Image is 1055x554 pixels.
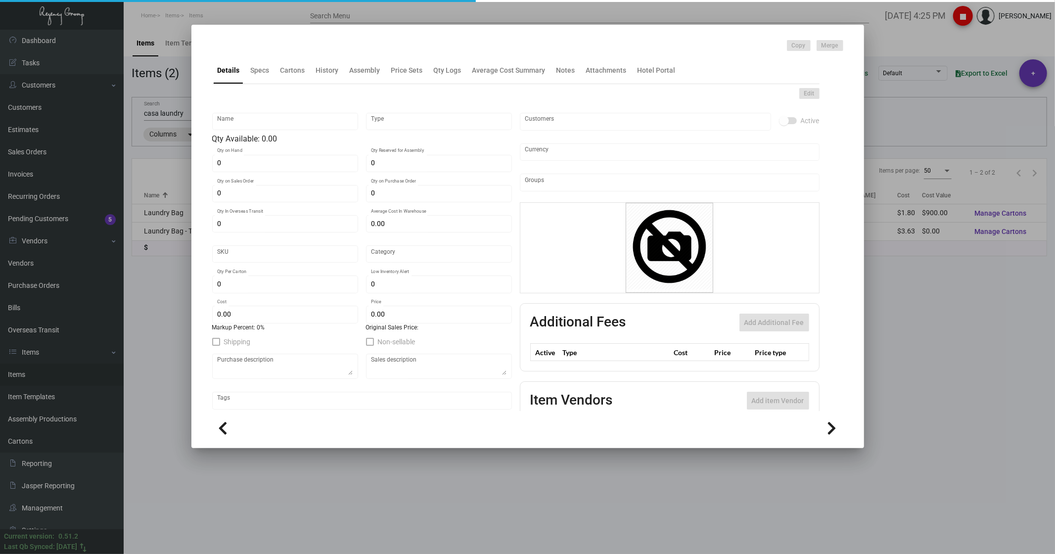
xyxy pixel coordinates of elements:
[787,40,811,51] button: Copy
[251,65,270,76] div: Specs
[712,344,752,361] th: Price
[799,88,820,99] button: Edit
[316,65,339,76] div: History
[4,531,54,542] div: Current version:
[739,314,809,331] button: Add Additional Fee
[212,133,512,145] div: Qty Available: 0.00
[280,65,305,76] div: Cartons
[556,65,575,76] div: Notes
[792,42,806,50] span: Copy
[752,344,797,361] th: Price type
[434,65,461,76] div: Qty Logs
[391,65,423,76] div: Price Sets
[752,397,804,405] span: Add item Vendor
[58,531,78,542] div: 0.51.2
[378,336,415,348] span: Non-sellable
[472,65,546,76] div: Average Cost Summary
[525,179,814,186] input: Add new..
[671,344,712,361] th: Cost
[224,336,251,348] span: Shipping
[350,65,380,76] div: Assembly
[530,344,560,361] th: Active
[530,314,626,331] h2: Additional Fees
[530,392,613,410] h2: Item Vendors
[801,115,820,127] span: Active
[586,65,627,76] div: Attachments
[4,542,77,552] div: Last Qb Synced: [DATE]
[747,392,809,410] button: Add item Vendor
[744,319,804,326] span: Add Additional Fee
[822,42,838,50] span: Merge
[560,344,671,361] th: Type
[525,118,766,126] input: Add new..
[638,65,676,76] div: Hotel Portal
[817,40,843,51] button: Merge
[218,65,240,76] div: Details
[804,90,815,98] span: Edit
